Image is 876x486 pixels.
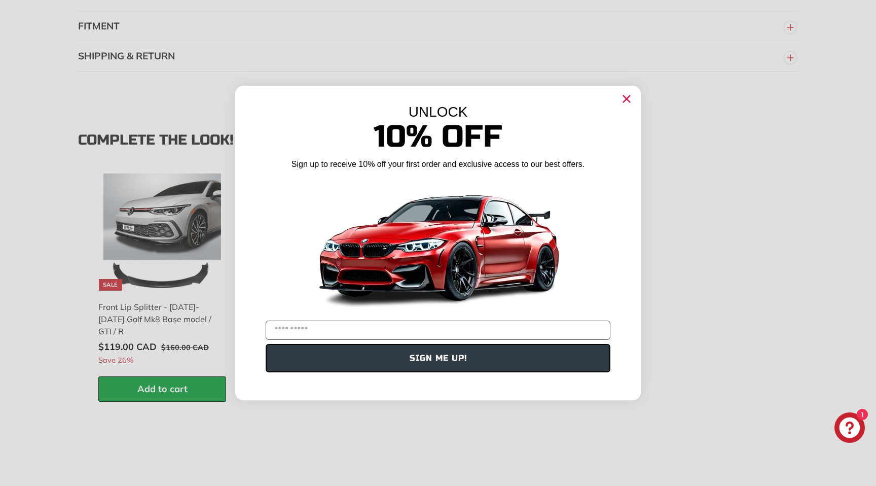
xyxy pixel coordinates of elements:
span: 10% Off [374,118,502,155]
inbox-online-store-chat: Shopify online store chat [831,412,868,445]
input: YOUR EMAIL [266,321,610,340]
button: SIGN ME UP! [266,344,610,372]
span: Sign up to receive 10% off your first order and exclusive access to our best offers. [291,160,585,168]
img: Banner showing BMW 4 Series Body kit [311,174,565,317]
button: Close dialog [618,91,635,107]
span: UNLOCK [409,104,468,120]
